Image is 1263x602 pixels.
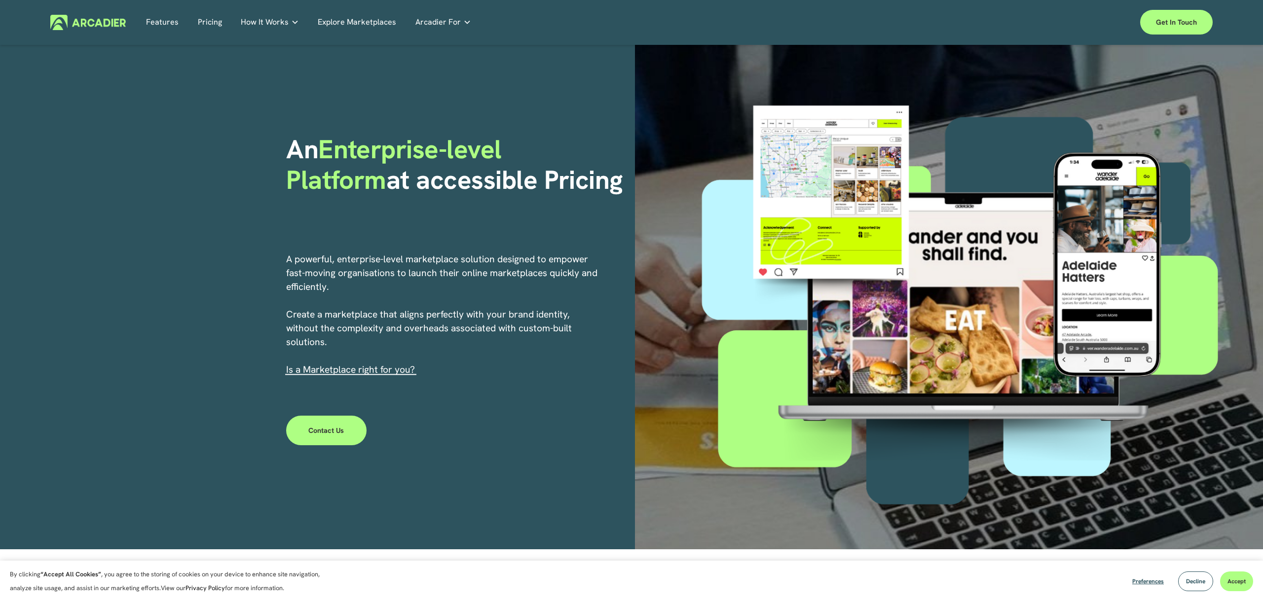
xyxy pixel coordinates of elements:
a: Get in touch [1140,10,1213,35]
p: A powerful, enterprise-level marketplace solution designed to empower fast-moving organisations t... [286,252,599,377]
span: How It Works [241,15,289,29]
strong: “Accept All Cookies” [40,570,101,578]
a: Pricing [198,15,222,30]
img: Arcadier [50,15,126,30]
a: Privacy Policy [186,584,225,592]
span: Enterprise-level Platform [286,132,508,197]
a: Contact Us [286,416,367,445]
iframe: Chat Widget [1214,555,1263,602]
a: Features [146,15,179,30]
button: Preferences [1125,571,1171,591]
span: Decline [1186,577,1205,585]
span: Arcadier For [415,15,461,29]
a: Explore Marketplaces [318,15,396,30]
span: I [286,363,415,376]
span: Preferences [1132,577,1164,585]
a: folder dropdown [241,15,299,30]
p: By clicking , you agree to the storing of cookies on your device to enhance site navigation, anal... [10,567,331,595]
button: Decline [1178,571,1213,591]
a: folder dropdown [415,15,471,30]
h1: An at accessible Pricing [286,134,628,196]
a: s a Marketplace right for you? [289,363,415,376]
